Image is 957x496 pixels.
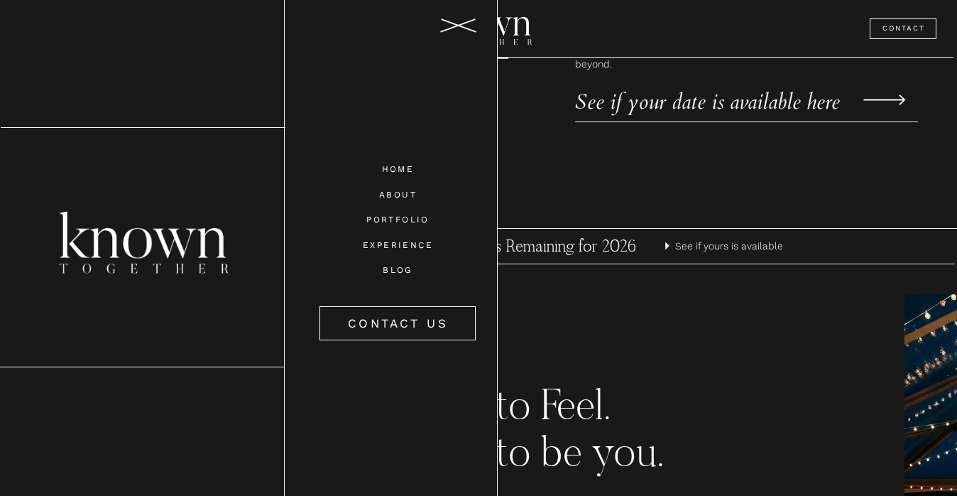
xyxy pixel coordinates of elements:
a: Six Dates Remaining for 2026 [405,236,669,257]
a: HOME [348,162,448,174]
a: PORTFOLIO [348,212,448,225]
a: BLOG [348,263,448,275]
a: See if yours is available [675,237,787,255]
a: Experience [348,238,448,250]
a: CONTACT US [348,313,448,330]
h2: Proudly serving [GEOGRAPHIC_DATA], [GEOGRAPHIC_DATA], [PERSON_NAME], [GEOGRAPHIC_DATA], [GEOGRAPH... [575,1,797,41]
a: ABOUT [348,188,448,200]
a: Contact [882,22,926,36]
a: See if your date is available here [575,83,870,104]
